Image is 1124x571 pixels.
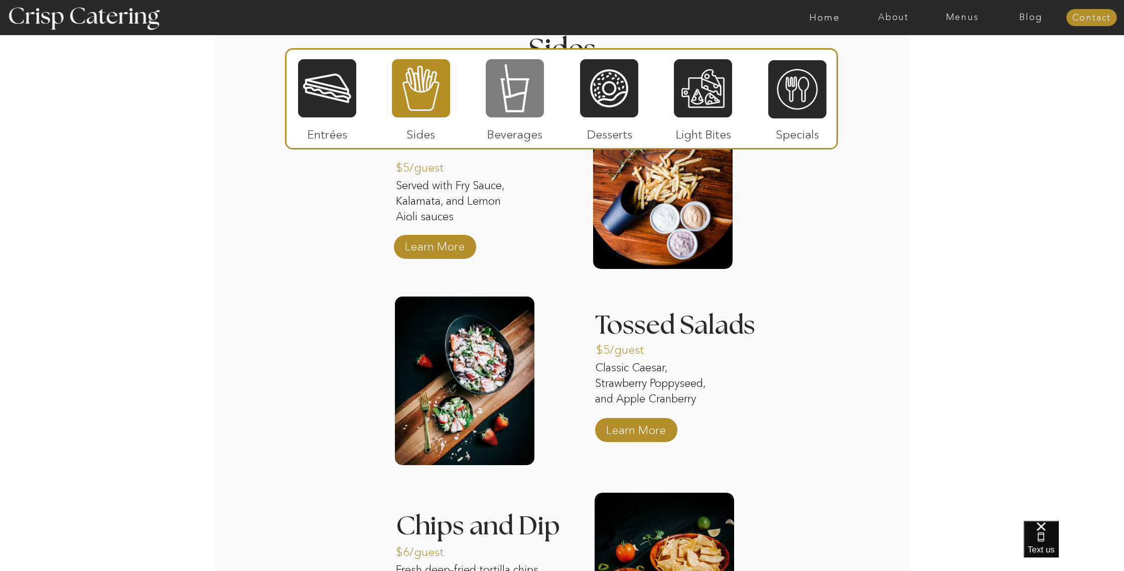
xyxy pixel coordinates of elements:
[387,117,454,147] p: Sides
[513,36,611,55] h2: Sides
[396,535,463,564] p: $6/guest
[997,13,1065,23] a: Blog
[1024,521,1124,571] iframe: podium webchat widget bubble
[670,117,737,147] p: Light Bites
[764,117,830,147] p: Specials
[576,117,643,147] p: Desserts
[859,13,928,23] a: About
[603,413,669,442] a: Learn More
[401,229,468,258] a: Learn More
[396,151,463,180] p: $5/guest
[396,513,569,526] h3: Chips and Dip
[928,13,997,23] a: Menus
[396,178,525,226] p: Served with Fry Sauce, Kalamata, and Lemon Aioli sauces
[294,117,361,147] p: Entrées
[481,117,548,147] p: Beverages
[595,313,767,337] h3: Tossed Salads
[596,333,663,362] p: $5/guest
[790,13,859,23] a: Home
[595,360,720,408] p: Classic Caesar, Strawberry Poppyseed, and Apple Cranberry
[1066,13,1117,23] a: Contact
